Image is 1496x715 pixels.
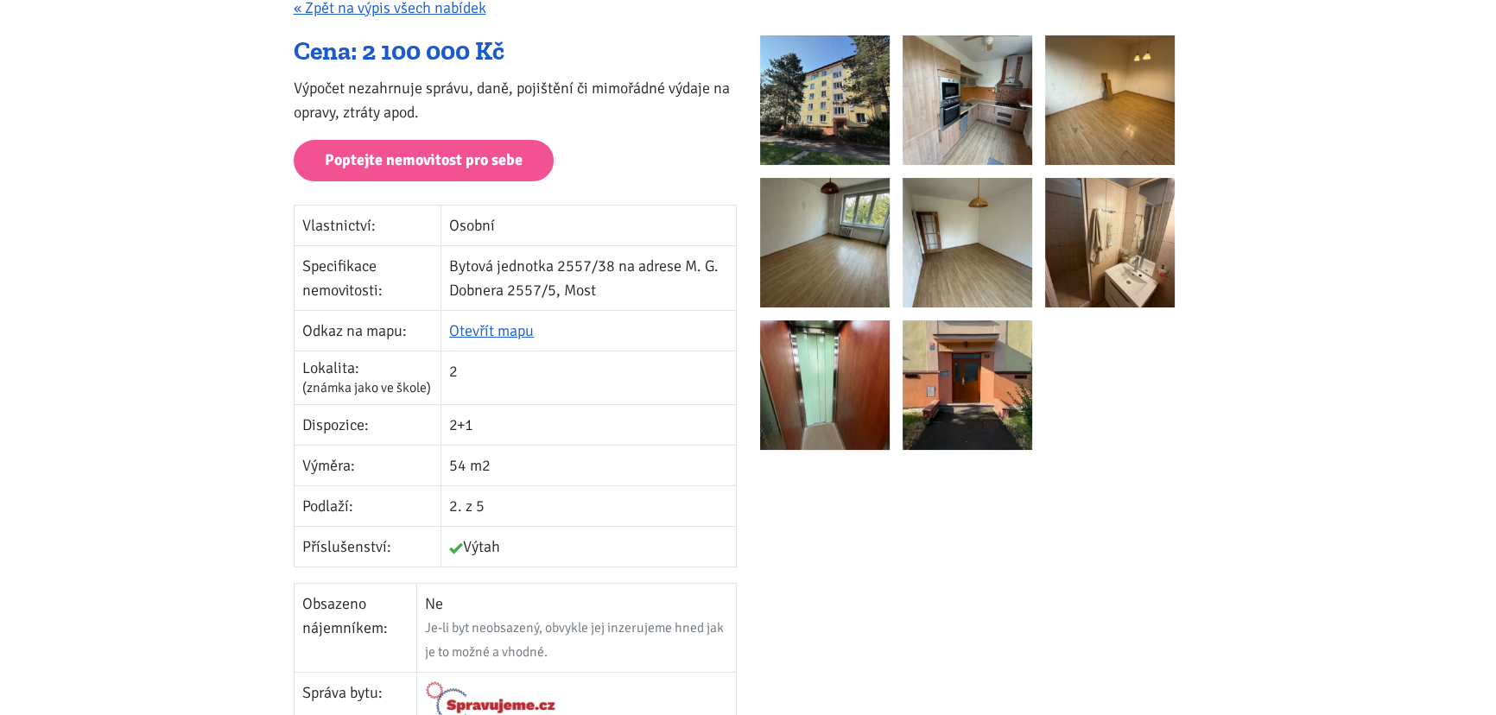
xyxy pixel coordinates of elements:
[441,246,736,311] td: Bytová jednotka 2557/38 na adrese M. G. Dobnera 2557/5, Most
[441,405,736,446] td: 2+1
[294,405,441,446] td: Dispozice:
[294,351,441,405] td: Lokalita:
[294,584,416,673] td: Obsazeno nájemníkem:
[441,527,736,567] td: Výtah
[294,446,441,486] td: Výměra:
[294,76,737,124] p: Výpočet nezahrnuje správu, daně, pojištění či mimořádné výdaje na opravy, ztráty apod.
[441,446,736,486] td: 54 m2
[294,311,441,351] td: Odkaz na mapu:
[425,616,728,664] div: Je-li byt neobsazený, obvykle jej inzerujeme hned jak je to možné a vhodné.
[294,35,737,68] div: Cena: 2 100 000 Kč
[302,379,431,396] span: (známka jako ve škole)
[416,584,736,673] td: Ne
[441,206,736,246] td: Osobní
[441,486,736,527] td: 2. z 5
[294,206,441,246] td: Vlastnictví:
[441,351,736,405] td: 2
[449,321,534,340] a: Otevřít mapu
[294,486,441,527] td: Podlaží:
[294,246,441,311] td: Specifikace nemovitosti:
[294,140,554,182] a: Poptejte nemovitost pro sebe
[294,527,441,567] td: Příslušenství:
